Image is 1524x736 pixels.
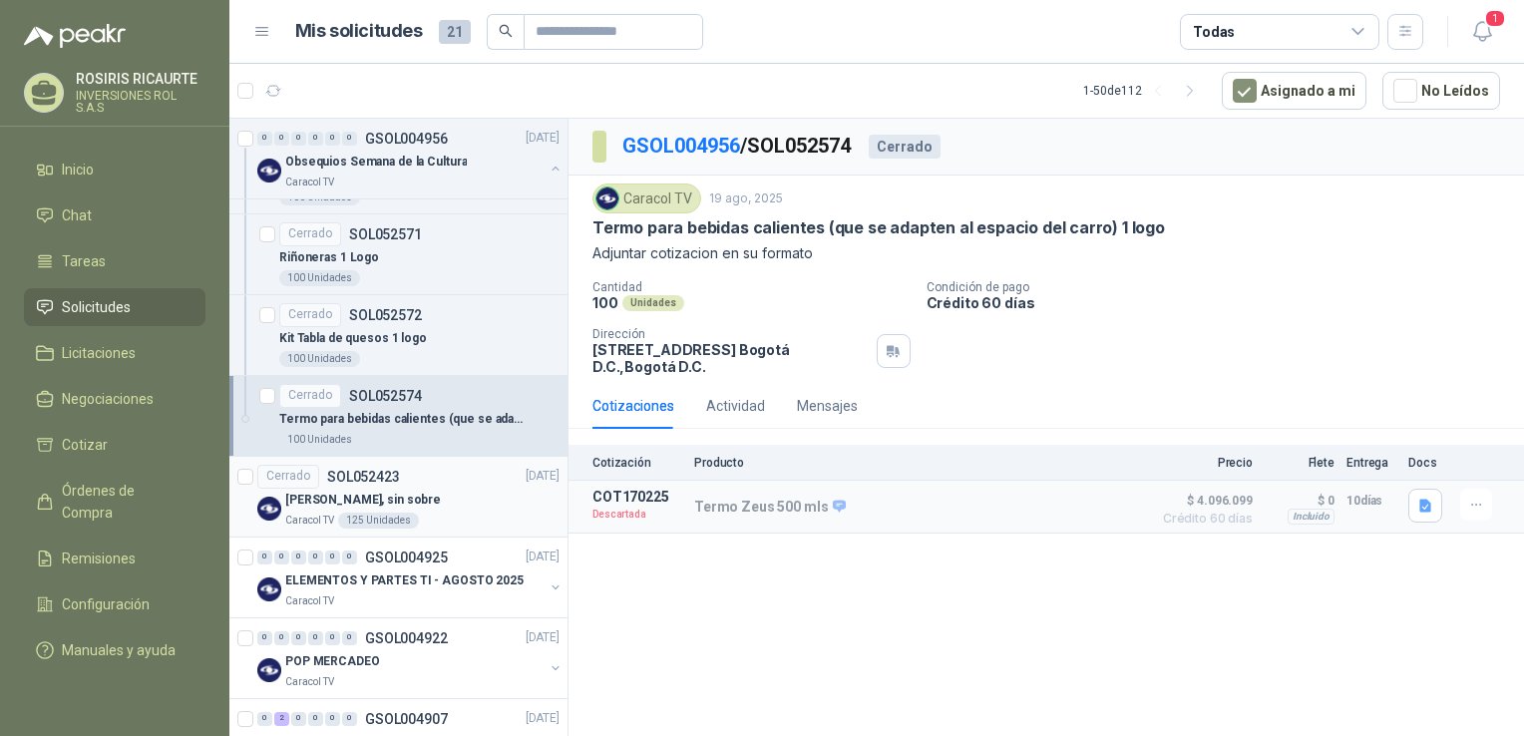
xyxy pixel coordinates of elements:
p: POP MERCADEO [285,652,380,671]
img: Company Logo [257,658,281,682]
button: Asignado a mi [1222,72,1366,110]
div: 0 [257,551,272,564]
a: Remisiones [24,540,205,577]
img: Logo peakr [24,24,126,48]
div: 0 [342,132,357,146]
div: 125 Unidades [338,513,419,529]
p: SOL052574 [349,389,422,403]
div: 0 [274,551,289,564]
a: CerradoSOL052572Kit Tabla de quesos 1 logo100 Unidades [229,295,568,376]
a: Configuración [24,585,205,623]
div: 0 [325,631,340,645]
span: 21 [439,20,471,44]
a: CerradoSOL052571Riñoneras 1 Logo100 Unidades [229,214,568,295]
p: Caracol TV [285,593,334,609]
div: Cerrado [869,135,941,159]
div: 0 [325,132,340,146]
div: 0 [257,132,272,146]
p: Docs [1408,456,1448,470]
span: Manuales y ayuda [62,639,176,661]
p: GSOL004956 [365,132,448,146]
p: GSOL004907 [365,712,448,726]
span: Tareas [62,250,106,272]
span: Remisiones [62,548,136,569]
p: [DATE] [526,130,560,149]
a: Chat [24,196,205,234]
p: [DATE] [526,548,560,566]
p: Kit Tabla de quesos 1 logo [279,329,427,348]
p: Caracol TV [285,513,334,529]
p: Termo para bebidas calientes (que se adapten al espacio del carro) 1 logo [592,217,1165,238]
p: Cantidad [592,280,911,294]
a: Cotizar [24,426,205,464]
span: $ 4.096.099 [1153,489,1253,513]
p: Flete [1265,456,1334,470]
span: 1 [1484,9,1506,28]
a: Negociaciones [24,380,205,418]
p: [DATE] [526,467,560,486]
div: 1 - 50 de 112 [1083,75,1206,107]
div: 0 [308,132,323,146]
p: COT170225 [592,489,682,505]
div: 0 [257,631,272,645]
button: 1 [1464,14,1500,50]
img: Company Logo [257,159,281,183]
p: GSOL004922 [365,631,448,645]
div: 0 [342,712,357,726]
p: Riñoneras 1 Logo [279,248,379,267]
div: 100 Unidades [279,351,360,367]
p: [DATE] [526,628,560,647]
p: Termo para bebidas calientes (que se adapten al espacio del carro) 1 logo [279,410,528,429]
div: Incluido [1288,509,1334,525]
a: 0 0 0 0 0 0 GSOL004925[DATE] Company LogoELEMENTOS Y PARTES TI - AGOSTO 2025Caracol TV [257,546,564,609]
p: Precio [1153,456,1253,470]
img: Company Logo [257,577,281,601]
p: Cotización [592,456,682,470]
p: Entrega [1346,456,1396,470]
p: Producto [694,456,1141,470]
span: Negociaciones [62,388,154,410]
div: 0 [257,712,272,726]
p: 100 [592,294,618,311]
div: 0 [308,551,323,564]
div: 0 [308,631,323,645]
span: Cotizar [62,434,108,456]
span: Inicio [62,159,94,181]
div: 2 [274,712,289,726]
p: Crédito 60 días [927,294,1517,311]
div: 0 [291,631,306,645]
p: 19 ago, 2025 [709,189,783,208]
span: Solicitudes [62,296,131,318]
img: Company Logo [596,187,618,209]
a: CerradoSOL052574Termo para bebidas calientes (que se adapten al espacio del carro) 1 logo100 Unid... [229,376,568,457]
div: Cerrado [279,303,341,327]
div: 0 [308,712,323,726]
p: / SOL052574 [622,131,853,162]
button: No Leídos [1382,72,1500,110]
p: 10 días [1346,489,1396,513]
span: Licitaciones [62,342,136,364]
div: 0 [325,551,340,564]
p: GSOL004925 [365,551,448,564]
p: Dirección [592,327,869,341]
p: SOL052572 [349,308,422,322]
div: Mensajes [797,395,858,417]
img: Company Logo [257,497,281,521]
span: Crédito 60 días [1153,513,1253,525]
div: 0 [342,551,357,564]
p: [PERSON_NAME], sin sobre [285,491,441,510]
div: 0 [291,712,306,726]
div: Cerrado [279,384,341,408]
p: Caracol TV [285,674,334,690]
p: $ 0 [1265,489,1334,513]
div: Todas [1193,21,1235,43]
p: SOL052423 [327,470,400,484]
div: Caracol TV [592,184,701,213]
div: 100 Unidades [279,432,360,448]
a: Tareas [24,242,205,280]
div: 0 [291,132,306,146]
div: 0 [274,132,289,146]
p: Obsequios Semana de la Cultura [285,154,467,173]
div: Unidades [622,295,684,311]
p: ROSIRIS RICAURTE [76,72,205,86]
